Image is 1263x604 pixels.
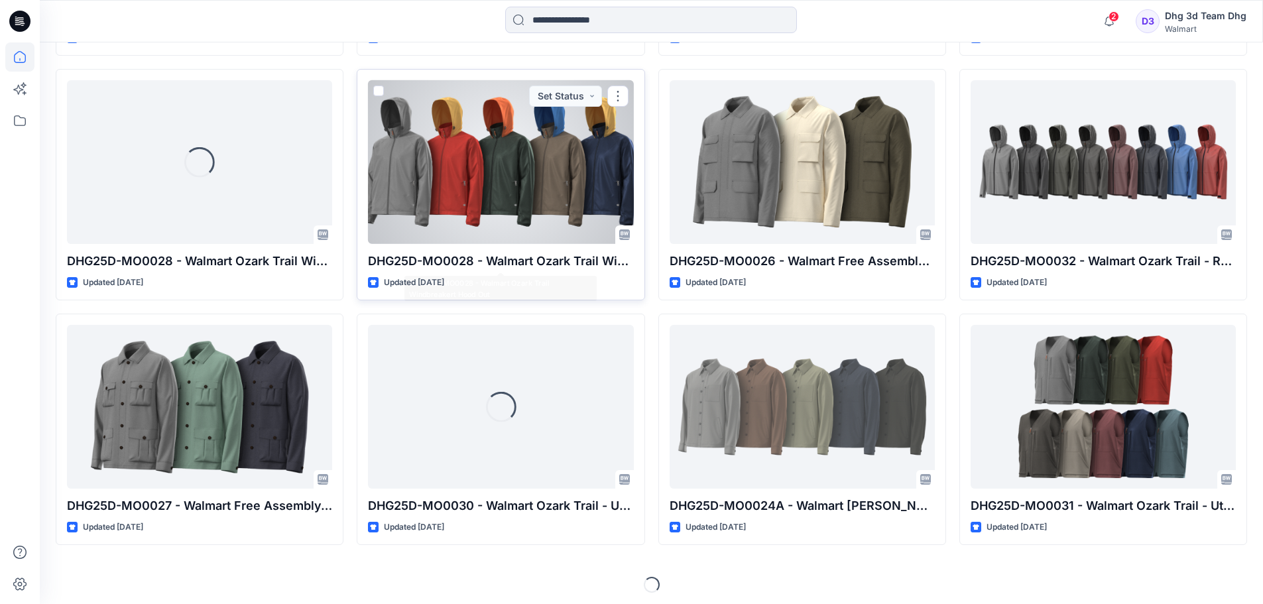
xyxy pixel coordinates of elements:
[1165,24,1246,34] div: Walmart
[368,252,633,271] p: DHG25D-MO0028 - Walmart Ozark Trail Windbreakert Hood Out
[67,252,332,271] p: DHG25D-MO0028 - Walmart Ozark Trail Windbreakert
[1165,8,1246,24] div: Dhg 3d Team Dhg
[67,325,332,489] a: DHG25D-MO0027 - Walmart Free Assembly-Linen Cotton Chore Jacket
[670,325,935,489] a: DHG25D-MO0024A - Walmart George-The Soft Shirt Jacket OPT 1-C
[368,80,633,244] a: DHG25D-MO0028 - Walmart Ozark Trail Windbreakert Hood Out
[971,497,1236,515] p: DHG25D-MO0031 - Walmart Ozark Trail - Utility Vest
[384,276,444,290] p: Updated [DATE]
[67,497,332,515] p: DHG25D-MO0027 - Walmart Free Assembly-Linen Cotton Chore Jacket
[670,252,935,271] p: DHG25D-MO0026 - Walmart Free Assembly-Utility Jacket ( wash Program)
[971,252,1236,271] p: DHG25D-MO0032 - Walmart Ozark Trail - Rain Jacket
[987,520,1047,534] p: Updated [DATE]
[987,276,1047,290] p: Updated [DATE]
[384,520,444,534] p: Updated [DATE]
[1136,9,1160,33] div: D3
[670,80,935,244] a: DHG25D-MO0026 - Walmart Free Assembly-Utility Jacket ( wash Program)
[686,520,746,534] p: Updated [DATE]
[1109,11,1119,22] span: 2
[971,325,1236,489] a: DHG25D-MO0031 - Walmart Ozark Trail - Utility Vest
[670,497,935,515] p: DHG25D-MO0024A - Walmart [PERSON_NAME]-The Soft Shirt Jacket OPT 1-C
[83,276,143,290] p: Updated [DATE]
[971,80,1236,244] a: DHG25D-MO0032 - Walmart Ozark Trail - Rain Jacket
[368,497,633,515] p: DHG25D-MO0030 - Walmart Ozark Trail - Utility Vest
[686,276,746,290] p: Updated [DATE]
[83,520,143,534] p: Updated [DATE]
